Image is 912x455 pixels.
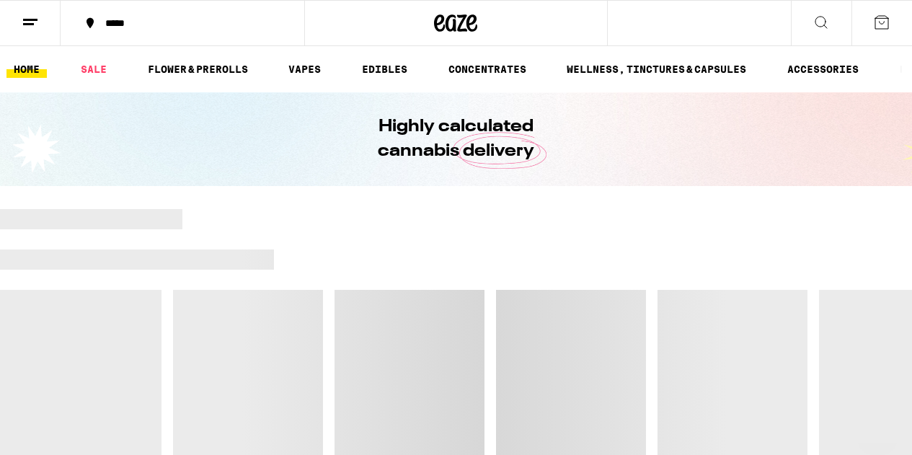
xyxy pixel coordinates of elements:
[441,61,534,78] a: CONCENTRATES
[780,61,866,78] a: ACCESSORIES
[854,397,900,443] iframe: Button to launch messaging window
[6,61,47,78] a: HOME
[559,61,753,78] a: WELLNESS, TINCTURES & CAPSULES
[355,61,415,78] a: EDIBLES
[281,61,328,78] a: VAPES
[337,115,575,164] h1: Highly calculated cannabis delivery
[74,61,114,78] a: SALE
[141,61,255,78] a: FLOWER & PREROLLS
